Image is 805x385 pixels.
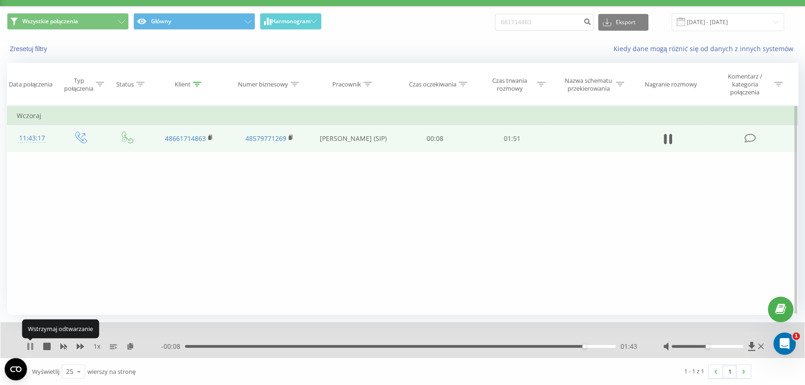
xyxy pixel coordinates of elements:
button: Harmonogram [260,13,322,30]
a: 48661714863 [165,134,206,143]
div: Komentarz / kategoria połączenia [718,73,772,96]
button: Open CMP widget [5,358,27,380]
a: Kiedy dane mogą różnić się od danych z innych systemów [613,44,798,53]
input: Wyszukiwanie według numeru [495,14,594,31]
button: Wszystkie połączenia [7,13,129,30]
button: Eksport [598,14,648,31]
div: Data połączenia [9,80,53,88]
span: wierszy na stronę [87,367,136,376]
div: Nagranie rozmowy [645,80,697,88]
div: Klient [175,80,191,88]
span: 01:43 [620,342,637,351]
span: - 00:08 [161,342,185,351]
div: Pracownik [332,80,361,88]
div: Accessibility label [706,345,709,348]
div: Typ połączenia [64,77,93,93]
span: 1 [792,332,800,340]
button: Zresetuj filtry [7,45,52,53]
td: 01:51 [474,125,551,152]
span: Wszystkie połączenia [22,18,78,25]
td: Wczoraj [7,106,798,125]
div: Wstrzymaj odtwarzanie [22,319,99,338]
div: 11:43:17 [17,129,47,147]
div: Accessibility label [582,345,586,348]
span: Harmonogram [271,18,310,25]
button: Główny [133,13,255,30]
td: 00:08 [396,125,473,152]
div: Numer biznesowy [238,80,288,88]
div: 1 - 1 z 1 [684,366,704,376]
a: 48579771269 [245,134,286,143]
iframe: Intercom live chat [773,332,796,355]
div: Nazwa schematu przekierowania [564,77,614,93]
td: [PERSON_NAME] (SIP) [310,125,396,152]
span: 1 x [93,342,100,351]
div: Czas trwania rozmowy [485,77,534,93]
div: Status [116,80,134,88]
div: 25 [66,367,73,376]
div: Czas oczekiwania [409,80,456,88]
span: Wyświetlij [32,367,59,376]
a: 1 [723,365,737,378]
